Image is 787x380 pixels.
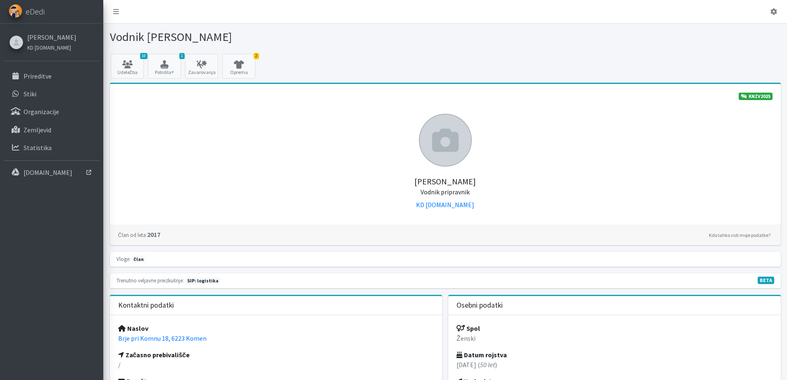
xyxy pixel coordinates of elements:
p: [DATE] ( ) [457,360,773,370]
img: eDedi [9,4,22,18]
p: Statistika [24,143,52,152]
p: Stiki [24,90,36,98]
small: KD [DOMAIN_NAME] [27,44,71,51]
a: Stiki [3,86,100,102]
span: član [132,256,146,263]
a: Statistika [3,139,100,156]
a: Organizacije [3,103,100,120]
h3: Osebni podatki [457,301,503,310]
strong: Začasno prebivališče [118,351,190,359]
span: 1 [179,53,185,59]
a: 2 Oprema [222,54,255,79]
small: Vloge: [117,256,131,262]
a: Zavarovanja [185,54,218,79]
small: Vodnik pripravnik [421,188,470,196]
p: / [118,360,434,370]
h3: Kontaktni podatki [118,301,174,310]
p: [DOMAIN_NAME] [24,168,72,177]
p: Prireditve [24,72,52,80]
button: 1 Potrdila [148,54,181,79]
strong: Datum rojstva [457,351,507,359]
a: Brje pri Komnu 18, 6223 Komen [118,334,207,342]
strong: 2017 [118,230,160,239]
strong: Spol [457,324,480,332]
a: [DOMAIN_NAME] [3,164,100,181]
em: 50 let [480,361,495,369]
p: Organizacije [24,108,59,116]
a: KD [DOMAIN_NAME] [27,42,76,52]
a: Prireditve [3,68,100,84]
a: KD [DOMAIN_NAME] [416,201,474,209]
small: Trenutno veljavne preizkušnje: [117,277,184,284]
p: Ženski [457,333,773,343]
h5: [PERSON_NAME] [118,167,773,196]
h1: Vodnik [PERSON_NAME] [110,30,442,44]
span: 10 [140,53,147,59]
strong: Naslov [118,324,148,332]
span: 2 [254,53,259,59]
a: Zemljevid [3,122,100,138]
a: 10 Udeležba [111,54,144,79]
p: Zemljevid [24,126,51,134]
a: Kdo lahko vidi moje podatke? [707,230,773,240]
a: KNZV2025 [739,93,773,100]
span: Naslednja preizkušnja: jesen 2025 [185,277,221,284]
span: V fazi razvoja [758,277,774,284]
small: Član od leta: [118,232,147,238]
a: [PERSON_NAME] [27,32,76,42]
span: eDedi [26,5,45,18]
